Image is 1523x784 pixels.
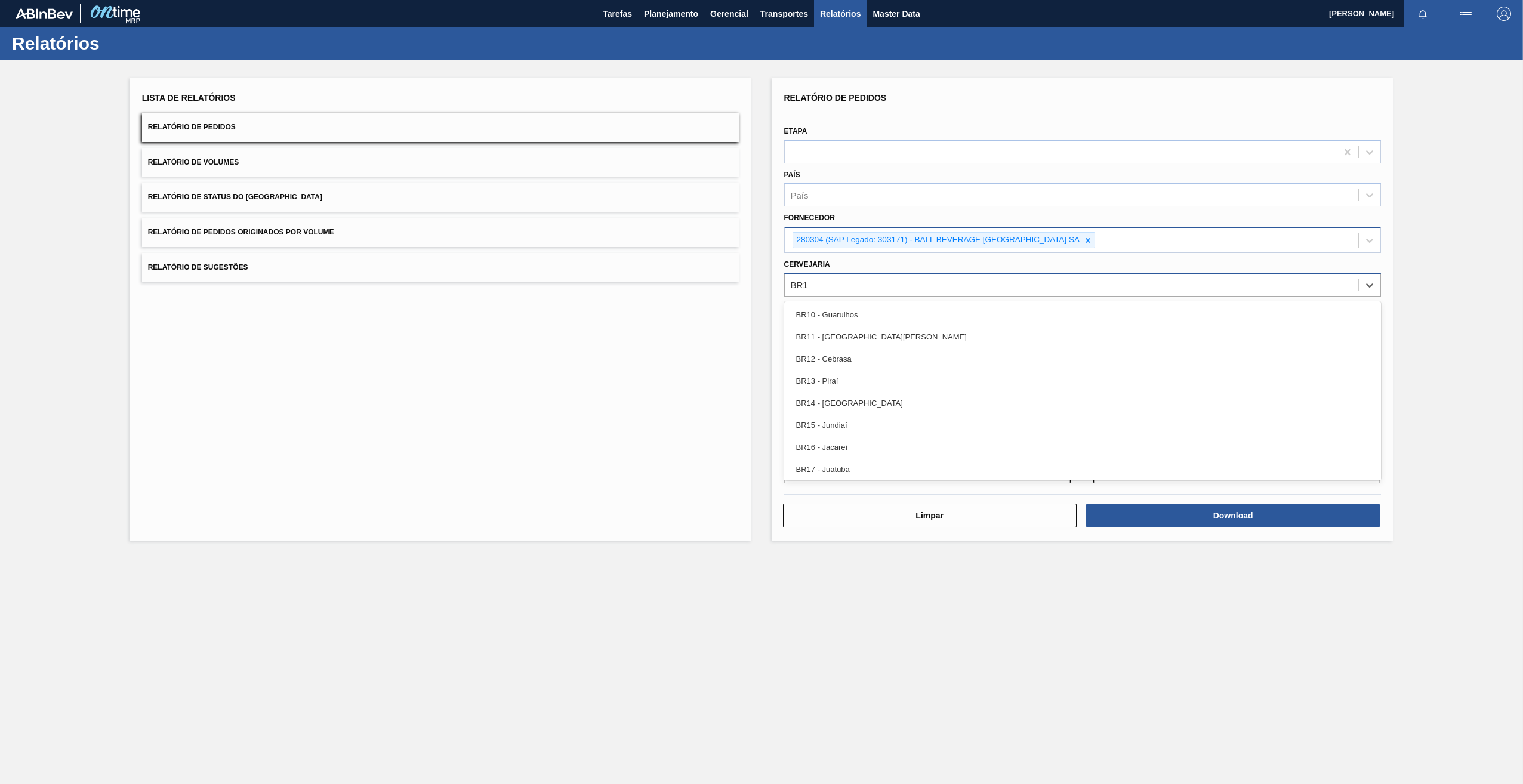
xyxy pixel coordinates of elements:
[820,7,861,21] span: Relatórios
[783,504,1077,527] button: Limpar
[12,36,224,50] h1: Relatórios
[710,7,748,21] span: Gerencial
[142,148,739,177] button: Relatório de Volumes
[1086,504,1380,527] button: Download
[142,183,739,212] button: Relatório de Status do [GEOGRAPHIC_DATA]
[784,304,1382,326] div: BR10 - Guarulhos
[142,93,236,103] span: Lista de Relatórios
[760,7,808,21] span: Transportes
[784,392,1382,414] div: BR14 - [GEOGRAPHIC_DATA]
[784,214,835,222] label: Fornecedor
[784,93,887,103] span: Relatório de Pedidos
[148,158,239,166] span: Relatório de Volumes
[1459,7,1473,21] img: userActions
[148,123,236,131] span: Relatório de Pedidos
[784,326,1382,348] div: BR11 - [GEOGRAPHIC_DATA][PERSON_NAME]
[784,127,807,135] label: Etapa
[873,7,920,21] span: Master Data
[784,436,1382,458] div: BR16 - Jacareí
[148,193,322,201] span: Relatório de Status do [GEOGRAPHIC_DATA]
[148,228,334,236] span: Relatório de Pedidos Originados por Volume
[644,7,698,21] span: Planejamento
[142,218,739,247] button: Relatório de Pedidos Originados por Volume
[1497,7,1511,21] img: Logout
[784,171,800,179] label: País
[142,113,739,142] button: Relatório de Pedidos
[142,253,739,282] button: Relatório de Sugestões
[791,190,809,200] div: País
[784,414,1382,436] div: BR15 - Jundiaí
[784,458,1382,480] div: BR17 - Juatuba
[784,260,830,268] label: Cervejaria
[784,370,1382,392] div: BR13 - Piraí
[793,233,1082,248] div: 280304 (SAP Legado: 303171) - BALL BEVERAGE [GEOGRAPHIC_DATA] SA
[148,263,248,271] span: Relatório de Sugestões
[1404,5,1442,22] button: Notificações
[16,8,73,19] img: TNhmsLtSVTkK8tSr43FrP2fwEKptu5GPRR3wAAAABJRU5ErkJggg==
[603,7,632,21] span: Tarefas
[784,348,1382,370] div: BR12 - Cebrasa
